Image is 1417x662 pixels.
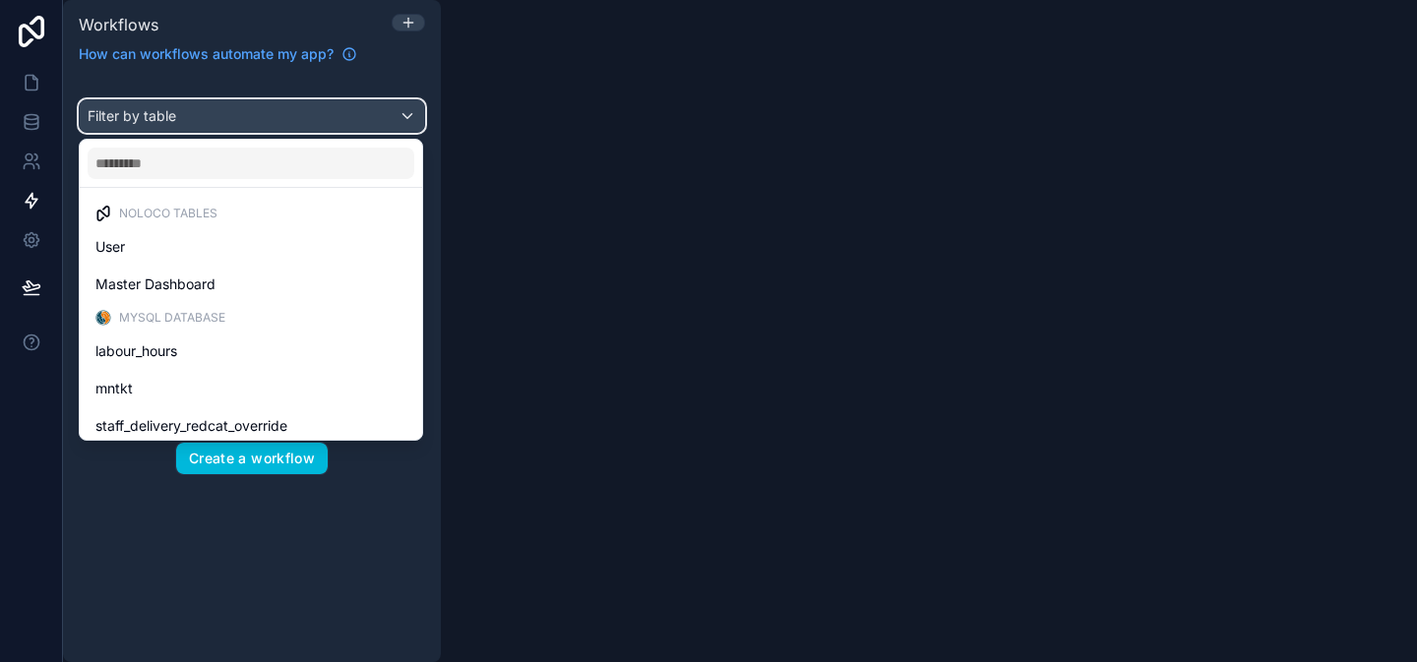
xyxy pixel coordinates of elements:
[119,206,217,221] span: Noloco tables
[95,235,125,259] span: User
[95,414,287,438] span: staff_delivery_redcat_override
[95,339,177,363] span: labour_hours
[95,272,216,296] span: Master Dashboard
[95,377,133,400] span: mntkt
[95,310,111,326] img: MySQL logo
[119,310,225,326] span: MySQL Database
